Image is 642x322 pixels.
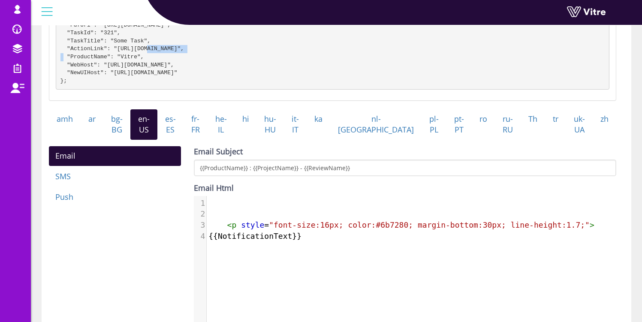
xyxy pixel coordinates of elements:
[566,109,593,140] a: uk-UA
[103,109,130,140] a: bg-BG
[307,109,330,129] a: ka
[232,220,236,229] span: p
[472,109,495,129] a: ro
[194,146,243,157] label: Email Subject
[49,187,181,207] a: Push
[269,220,590,229] span: "font-size:16px; color:#6b7280; margin-bottom:30px; line-height:1.7;"
[130,109,157,140] a: en-US
[590,220,594,229] span: >
[194,183,234,194] label: Email Html
[241,220,264,229] span: style
[184,109,208,140] a: fr-FR
[208,220,594,229] span: =
[49,109,81,129] a: amh
[157,109,184,140] a: es-ES
[194,220,206,231] div: 3
[81,109,103,129] a: ar
[545,109,566,129] a: tr
[422,109,446,140] a: pl-PL
[208,232,301,241] span: {{NotificationText}}
[446,109,472,140] a: pt-PT
[330,109,422,140] a: nl-[GEOGRAPHIC_DATA]
[194,231,206,242] div: 4
[235,109,257,129] a: hi
[194,208,206,220] div: 2
[284,109,307,140] a: it-IT
[257,109,284,140] a: hu-HU
[521,109,545,129] a: Th
[227,220,232,229] span: <
[49,146,181,166] a: Email
[49,167,181,187] a: SMS
[593,109,616,129] a: zh
[495,109,521,140] a: ru-RU
[208,109,235,140] a: he-IL
[194,198,206,209] div: 1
